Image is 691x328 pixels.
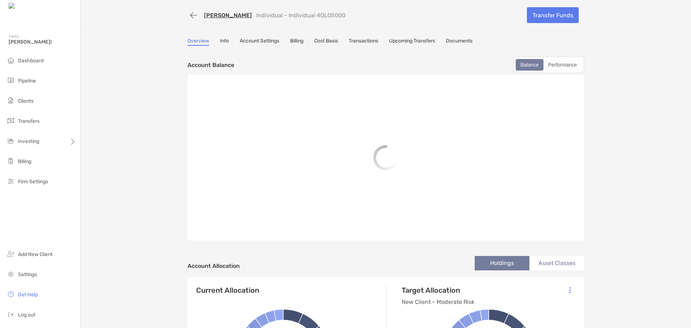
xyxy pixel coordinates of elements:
[18,98,33,104] span: Clients
[314,38,338,46] a: Cost Basis
[6,96,15,105] img: clients icon
[6,270,15,278] img: settings icon
[204,12,252,19] a: [PERSON_NAME]
[196,286,259,295] h4: Current Allocation
[389,38,435,46] a: Upcoming Transfers
[402,297,474,306] p: New Client - Moderate Risk
[18,118,40,124] span: Transfers
[188,60,234,69] p: Account Balance
[188,262,240,269] h4: Account Allocation
[6,250,15,258] img: add_new_client icon
[529,256,584,270] li: Asset Classes
[513,57,584,73] div: segmented control
[18,58,44,64] span: Dashboard
[6,290,15,298] img: get-help icon
[544,60,581,70] div: Performance
[6,157,15,165] img: billing icon
[240,38,279,46] a: Account Settings
[402,286,474,295] h4: Target Allocation
[6,177,15,185] img: firm-settings icon
[6,76,15,85] img: pipeline icon
[188,38,209,46] a: Overview
[18,158,31,165] span: Billing
[6,56,15,64] img: dashboard icon
[256,12,345,19] p: Individual - Individual 4QL05000
[290,38,303,46] a: Billing
[349,38,378,46] a: Transactions
[446,38,473,46] a: Documents
[9,39,76,45] span: [PERSON_NAME]!
[6,116,15,125] img: transfers icon
[18,138,39,144] span: Investing
[6,136,15,145] img: investing icon
[569,287,571,293] img: Icon List Menu
[9,3,39,10] img: Zoe Logo
[18,271,37,278] span: Settings
[527,7,579,23] a: Transfer Funds
[516,60,543,70] div: Balance
[18,292,38,298] span: Get Help
[18,251,53,257] span: Add New Client
[18,179,48,185] span: Firm Settings
[18,78,36,84] span: Pipeline
[18,312,35,318] span: Log out
[6,310,15,319] img: logout icon
[475,256,529,270] li: Holdings
[220,38,229,46] a: Info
